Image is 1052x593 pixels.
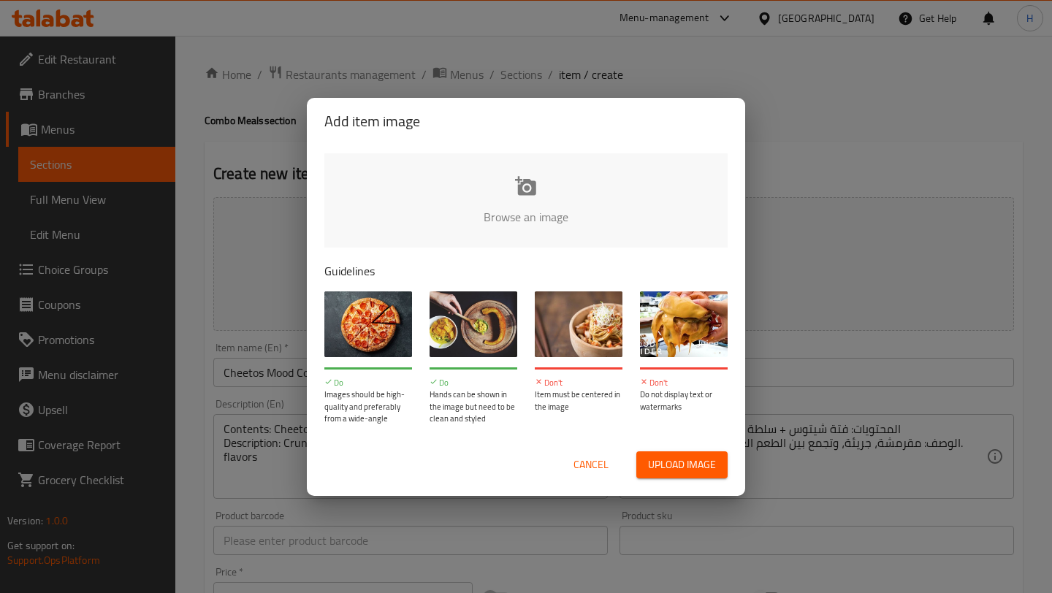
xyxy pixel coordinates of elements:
p: Item must be centered in the image [535,389,622,413]
span: Upload image [648,456,716,474]
button: Upload image [636,451,728,478]
img: guide-img-4@3x.jpg [640,291,728,357]
span: Cancel [573,456,609,474]
p: Don't [535,377,622,389]
p: Do not display text or watermarks [640,389,728,413]
button: Cancel [568,451,614,478]
p: Hands can be shown in the image but need to be clean and styled [430,389,517,425]
p: Images should be high-quality and preferably from a wide-angle [324,389,412,425]
p: Guidelines [324,262,728,280]
img: guide-img-2@3x.jpg [430,291,517,357]
p: Do [430,377,517,389]
h2: Add item image [324,110,728,133]
p: Do [324,377,412,389]
img: guide-img-1@3x.jpg [324,291,412,357]
img: guide-img-3@3x.jpg [535,291,622,357]
p: Don't [640,377,728,389]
